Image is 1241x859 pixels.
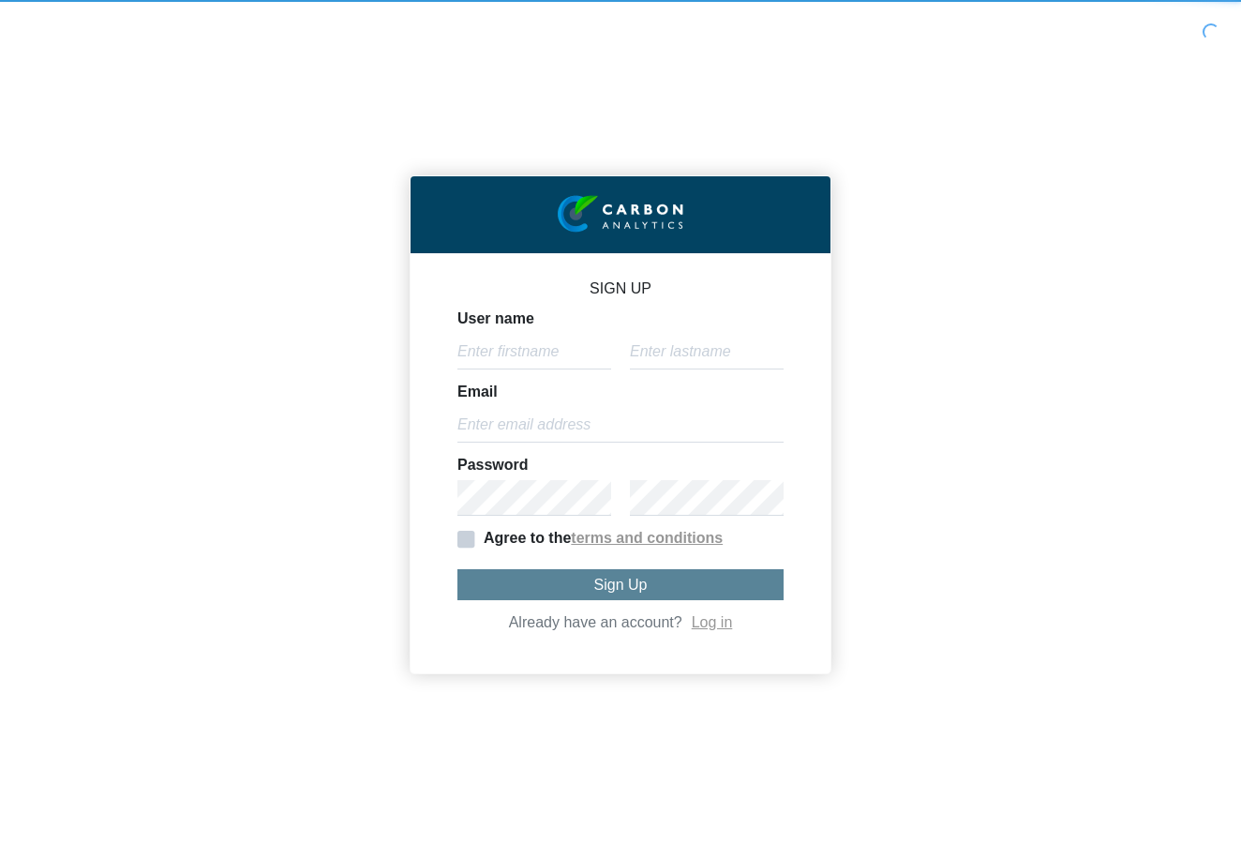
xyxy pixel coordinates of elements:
[457,281,784,296] p: SIGN UP
[457,458,529,473] label: Password
[457,334,611,369] input: Enter firstname
[457,569,784,600] button: Sign Up
[571,530,723,546] a: terms and conditions
[509,614,682,630] span: Already have an account?
[457,311,534,326] label: User name
[630,334,784,369] input: Enter lastname
[692,614,733,630] a: Log in
[457,384,498,399] label: Email
[594,577,648,593] span: Sign Up
[457,530,571,546] span: Agree to the
[457,407,784,443] input: Enter email address
[558,195,683,234] img: insight-logo-2.png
